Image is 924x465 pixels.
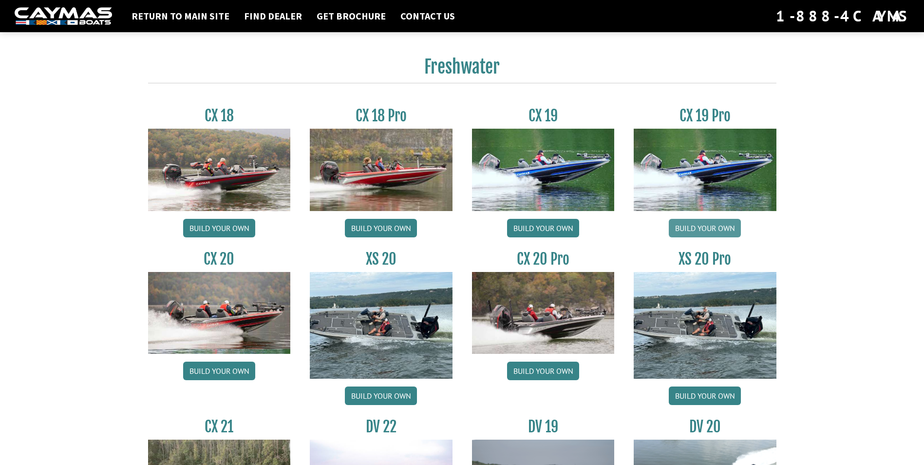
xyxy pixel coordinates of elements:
[310,418,453,436] h3: DV 22
[239,10,307,22] a: Find Dealer
[148,418,291,436] h3: CX 21
[148,272,291,354] img: CX-20_thumbnail.jpg
[310,129,453,211] img: CX-18SS_thumbnail.jpg
[472,129,615,211] img: CX19_thumbnail.jpg
[472,107,615,125] h3: CX 19
[669,387,741,405] a: Build your own
[472,272,615,354] img: CX-20Pro_thumbnail.jpg
[15,7,112,25] img: white-logo-c9c8dbefe5ff5ceceb0f0178aa75bf4bb51f6bca0971e226c86eb53dfe498488.png
[310,272,453,379] img: XS_20_resized.jpg
[776,5,909,27] div: 1-888-4CAYMAS
[634,272,776,379] img: XS_20_resized.jpg
[669,219,741,237] a: Build your own
[472,250,615,268] h3: CX 20 Pro
[312,10,391,22] a: Get Brochure
[148,250,291,268] h3: CX 20
[345,219,417,237] a: Build your own
[183,362,255,380] a: Build your own
[148,56,776,83] h2: Freshwater
[507,219,579,237] a: Build your own
[634,250,776,268] h3: XS 20 Pro
[507,362,579,380] a: Build your own
[634,107,776,125] h3: CX 19 Pro
[148,129,291,211] img: CX-18S_thumbnail.jpg
[127,10,234,22] a: Return to main site
[345,387,417,405] a: Build your own
[396,10,460,22] a: Contact Us
[310,250,453,268] h3: XS 20
[310,107,453,125] h3: CX 18 Pro
[472,418,615,436] h3: DV 19
[634,129,776,211] img: CX19_thumbnail.jpg
[634,418,776,436] h3: DV 20
[183,219,255,237] a: Build your own
[148,107,291,125] h3: CX 18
